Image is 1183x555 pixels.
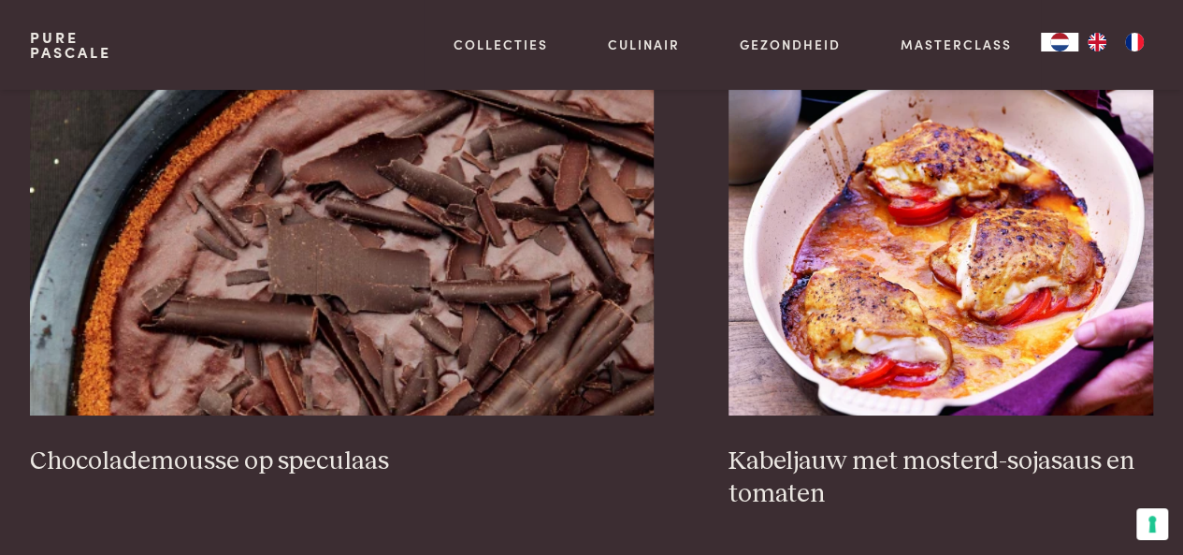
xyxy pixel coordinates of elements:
[729,41,1153,416] img: Kabeljauw met mosterd-sojasaus en tomaten
[1041,33,1078,51] a: NL
[30,30,111,60] a: PurePascale
[30,445,655,478] h3: Chocolademousse op speculaas
[729,445,1153,510] h3: Kabeljauw met mosterd-sojasaus en tomaten
[1041,33,1153,51] aside: Language selected: Nederlands
[1078,33,1116,51] a: EN
[740,35,841,54] a: Gezondheid
[1116,33,1153,51] a: FR
[1136,508,1168,540] button: Uw voorkeuren voor toestemming voor trackingtechnologieën
[1041,33,1078,51] div: Language
[30,41,655,416] img: Chocolademousse op speculaas
[1078,33,1153,51] ul: Language list
[454,35,548,54] a: Collecties
[30,41,655,477] a: Chocolademousse op speculaas Chocolademousse op speculaas
[729,41,1153,510] a: Kabeljauw met mosterd-sojasaus en tomaten Kabeljauw met mosterd-sojasaus en tomaten
[608,35,680,54] a: Culinair
[900,35,1011,54] a: Masterclass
